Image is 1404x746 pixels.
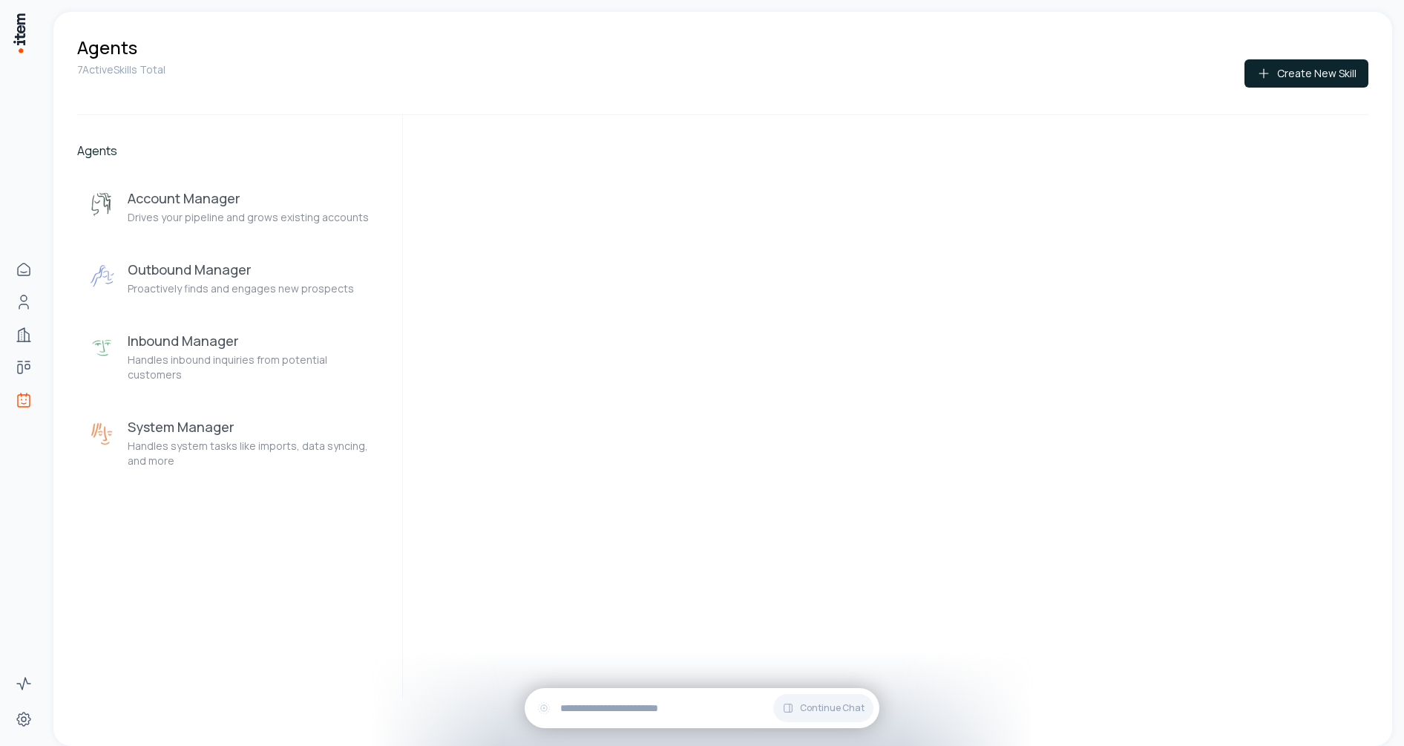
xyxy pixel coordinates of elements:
button: Account ManagerAccount ManagerDrives your pipeline and grows existing accounts [77,177,393,237]
h2: Agents [77,142,393,160]
p: Handles system tasks like imports, data syncing, and more [128,439,381,468]
a: Home [9,255,39,284]
a: Deals [9,353,39,382]
p: Drives your pipeline and grows existing accounts [128,210,369,225]
a: Companies [9,320,39,350]
button: Inbound ManagerInbound ManagerHandles inbound inquiries from potential customers [77,320,393,394]
img: Account Manager [89,192,116,219]
button: Outbound ManagerOutbound ManagerProactively finds and engages new prospects [77,249,393,308]
div: Continue Chat [525,688,879,728]
img: Item Brain Logo [12,12,27,54]
h3: System Manager [128,418,381,436]
a: Settings [9,704,39,734]
span: Continue Chat [800,702,865,714]
h3: Inbound Manager [128,332,381,350]
p: 7 Active Skills Total [77,62,165,77]
p: Proactively finds and engages new prospects [128,281,354,296]
a: Activity [9,669,39,698]
button: System ManagerSystem ManagerHandles system tasks like imports, data syncing, and more [77,406,393,480]
a: People [9,287,39,317]
p: Handles inbound inquiries from potential customers [128,353,381,382]
h3: Outbound Manager [128,261,354,278]
h3: Account Manager [128,189,369,207]
button: Continue Chat [773,694,873,722]
h1: Agents [77,36,137,59]
a: Agents [9,385,39,415]
img: Outbound Manager [89,264,116,290]
button: Create New Skill [1244,59,1368,88]
img: System Manager [89,421,116,448]
img: Inbound Manager [89,335,116,361]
